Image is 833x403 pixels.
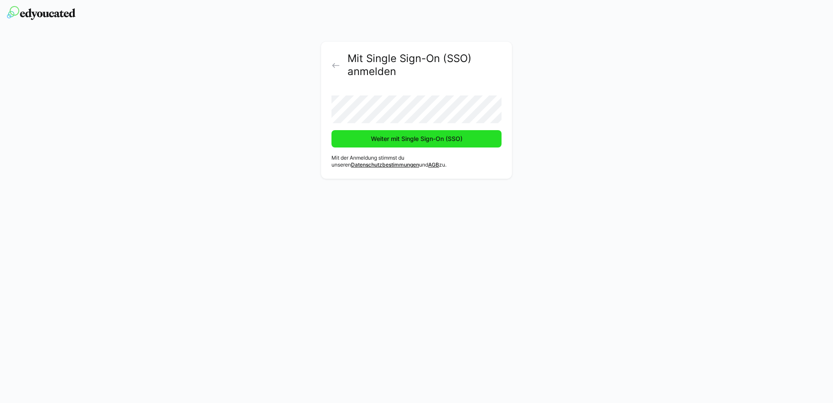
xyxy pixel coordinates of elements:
[348,52,502,78] h2: Mit Single Sign-On (SSO) anmelden
[351,161,419,168] a: Datenschutzbestimmungen
[428,161,439,168] a: AGB
[331,130,502,147] button: Weiter mit Single Sign-On (SSO)
[370,134,464,143] span: Weiter mit Single Sign-On (SSO)
[7,6,75,20] img: edyoucated
[331,154,502,168] p: Mit der Anmeldung stimmst du unseren und zu.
